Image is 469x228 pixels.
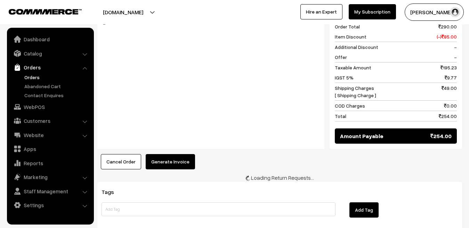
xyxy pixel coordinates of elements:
[439,112,457,120] span: 254.00
[97,174,462,182] div: Loading Return Requests…
[9,33,91,45] a: Dashboard
[245,176,251,181] img: ajax-load-sm.gif
[23,92,91,99] a: Contact Enquires
[437,33,457,40] span: (-) 85.00
[454,53,457,61] span: -
[9,129,91,141] a: Website
[9,199,91,211] a: Settings
[445,74,457,81] span: 9.77
[440,64,457,71] span: 195.23
[335,23,360,30] span: Order Total
[9,157,91,169] a: Reports
[9,47,91,60] a: Catalog
[101,154,141,169] button: Cancel Order
[340,132,383,140] span: Amount Payable
[454,43,457,51] span: -
[23,74,91,81] a: Orders
[335,74,354,81] span: IGST 5%
[405,3,464,21] button: [PERSON_NAME]
[23,83,91,90] a: Abandoned Cart
[444,102,457,109] span: 0.00
[9,143,91,155] a: Apps
[450,7,460,17] img: user
[9,9,82,14] img: COMMMERCE
[9,185,91,197] a: Staff Management
[335,53,347,61] span: Offer
[79,3,168,21] button: [DOMAIN_NAME]
[9,171,91,183] a: Marketing
[442,84,457,99] span: 49.00
[335,43,378,51] span: Additional Discount
[335,112,346,120] span: Total
[438,23,457,30] span: 290.00
[335,84,376,99] span: Shipping Charges [ Shipping Charge ]
[430,132,452,140] span: 254.00
[300,4,342,19] a: Hire an Expert
[9,101,91,113] a: WebPOS
[335,102,365,109] span: COD Charges
[335,33,366,40] span: Item Discount
[335,64,371,71] span: Taxable Amount
[9,115,91,127] a: Customers
[349,202,379,218] button: Add Tag
[102,188,122,195] span: Tags
[102,202,335,216] input: Add Tag
[146,154,195,169] button: Generate Invoice
[349,4,396,19] a: My Subscription
[9,7,70,15] a: COMMMERCE
[9,61,91,74] a: Orders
